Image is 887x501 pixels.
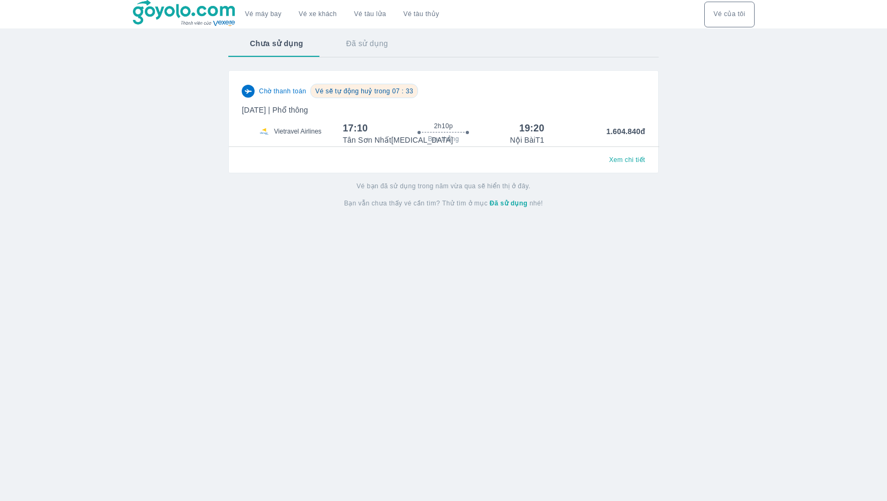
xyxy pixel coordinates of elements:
div: 17:10 [342,122,368,135]
span: Bạn vẫn chưa thấy vé cần tìm? [344,199,440,208]
span: Vietravel Airlines [274,127,322,136]
button: Vé tàu thủy [394,2,448,27]
a: Vé tàu lửa [346,2,395,27]
span: Chờ thanh toán [259,87,306,95]
div: choose transportation mode [704,2,754,27]
span: 2h10p [434,122,453,130]
p: Nội Bài T1 [510,135,545,145]
button: Đã sử dụng [325,30,409,57]
span: Vé bạn đã sử dụng trong năm vừa qua sẽ hiển thị ở đây. [356,182,531,190]
div: 19:20 [519,122,545,135]
button: Vé của tôi [704,2,754,27]
div: choose transportation mode [236,2,448,27]
span: Vé sẽ tự động huỷ trong 07 : 33 [315,87,413,95]
span: Thử tìm ở mục nhé! [442,199,543,208]
a: Vé máy bay [245,10,281,18]
strong: Đã sử dụng [490,200,528,207]
div: basic tabs example [228,30,658,57]
p: [DATE] | Phổ thông [242,105,645,115]
button: Xem chi tiết [605,152,649,167]
p: Tân Sơn Nhất [MEDICAL_DATA] [342,135,453,145]
a: Vé xe khách [299,10,337,18]
span: Xem chi tiết [609,156,645,164]
p: 1.604.840đ [545,126,645,145]
button: Chưa sử dụng [228,30,324,57]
